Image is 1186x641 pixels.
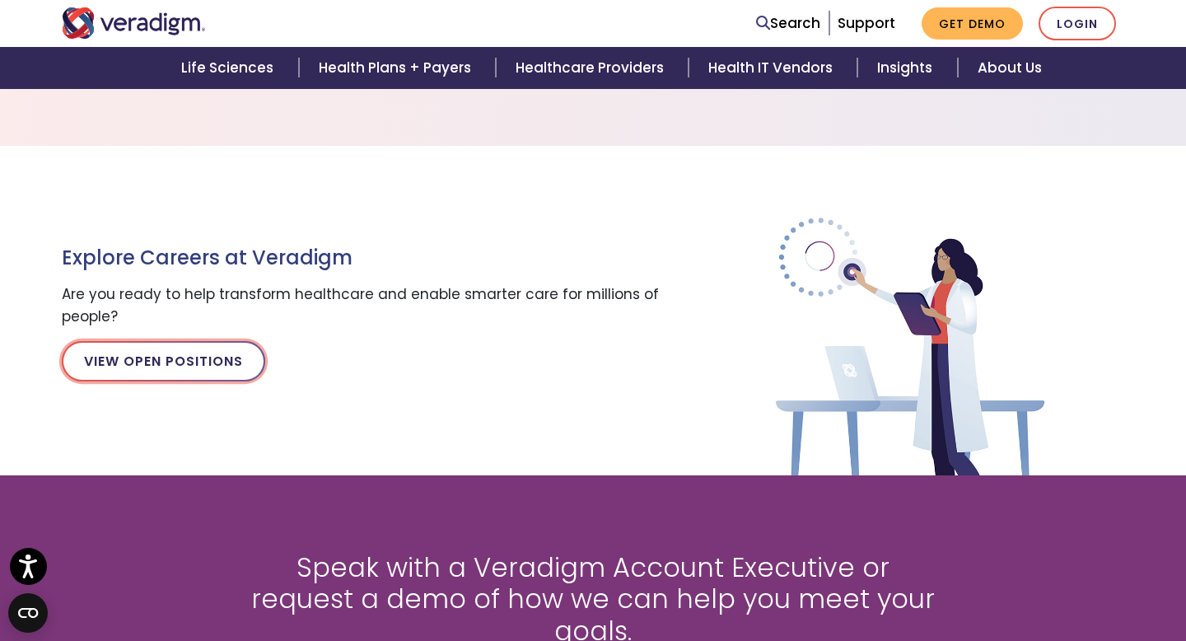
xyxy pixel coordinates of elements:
a: Healthcare Providers [496,47,689,89]
a: Login [1039,7,1116,40]
h3: Explore Careers at Veradigm [62,246,671,270]
a: Health IT Vendors [689,47,857,89]
a: About Us [958,47,1062,89]
button: Open CMP widget [8,593,48,633]
a: Health Plans + Payers [299,47,496,89]
a: View Open Positions [62,341,265,381]
a: Insights [857,47,957,89]
a: Search [756,12,820,35]
iframe: Drift Chat Widget [870,539,1166,621]
a: Support [838,13,895,33]
img: Veradigm logo [62,7,206,39]
p: Are you ready to help transform healthcare and enable smarter care for millions of people? [62,283,671,328]
a: Life Sciences [161,47,298,89]
a: Get Demo [922,7,1023,40]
